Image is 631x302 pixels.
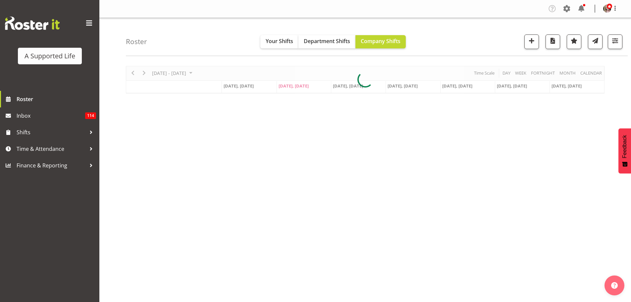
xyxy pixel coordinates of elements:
[17,94,96,104] span: Roster
[608,34,622,49] button: Filter Shifts
[5,17,60,30] img: Rosterit website logo
[298,35,355,48] button: Department Shifts
[126,38,147,45] h4: Roster
[361,37,400,45] span: Company Shifts
[622,135,628,158] span: Feedback
[85,112,96,119] span: 114
[611,282,618,289] img: help-xxl-2.png
[603,5,611,13] img: lisa-brown-bayliss21db486c786bd7d3a44459f1d2b6f937.png
[588,34,603,49] button: Send a list of all shifts for the selected filtered period to all rostered employees.
[355,35,406,48] button: Company Shifts
[618,128,631,173] button: Feedback - Show survey
[17,127,86,137] span: Shifts
[567,34,581,49] button: Highlight an important date within the roster.
[266,37,293,45] span: Your Shifts
[546,34,560,49] button: Download a PDF of the roster according to the set date range.
[25,51,75,61] div: A Supported Life
[17,160,86,170] span: Finance & Reporting
[260,35,298,48] button: Your Shifts
[304,37,350,45] span: Department Shifts
[524,34,539,49] button: Add a new shift
[17,111,85,121] span: Inbox
[17,144,86,154] span: Time & Attendance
